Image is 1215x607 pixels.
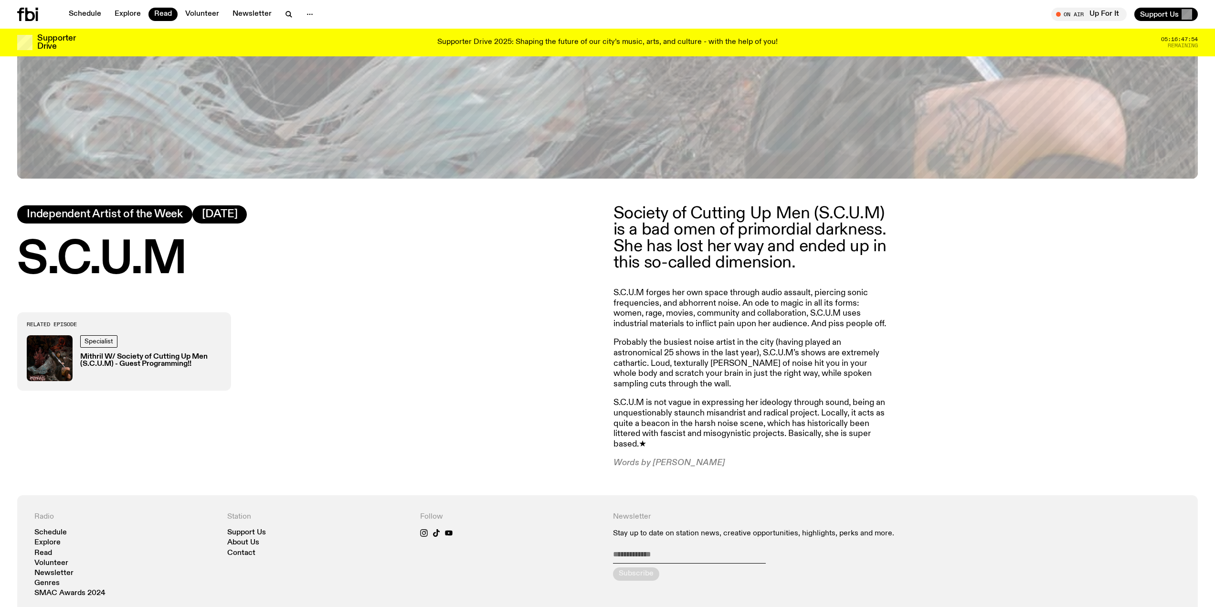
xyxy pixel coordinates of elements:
span: Support Us [1140,10,1179,19]
h4: Station [227,512,409,522]
h4: Radio [34,512,216,522]
a: Newsletter [34,570,74,577]
button: Support Us [1134,8,1198,21]
h3: Supporter Drive [37,34,75,51]
a: Genres [34,580,60,587]
span: Independent Artist of the Week [27,209,183,220]
a: Explore [34,539,61,546]
a: Schedule [63,8,107,21]
a: Explore [109,8,147,21]
span: 05:16:47:54 [1161,37,1198,42]
button: On AirUp For It [1051,8,1127,21]
p: Supporter Drive 2025: Shaping the future of our city’s music, arts, and culture - with the help o... [437,38,778,47]
h4: Follow [420,512,602,522]
h3: Related Episode [27,322,222,327]
p: Stay up to date on station news, creative opportunities, highlights, perks and more. [613,529,987,538]
h1: S.C.U.M [17,239,602,282]
a: About Us [227,539,259,546]
a: Newsletter [227,8,277,21]
p: Probably the busiest noise artist in the city (having played an astronomical 25 shows in the last... [613,338,888,389]
h4: Newsletter [613,512,987,522]
button: Subscribe [613,567,659,581]
a: SpecialistMithril W/ Society of Cutting Up Men (S.C.U.M) - Guest Programming!! [27,335,222,381]
p: Society of Cutting Up Men (S.C.U.M) is a bad omen of primordial darkness. She has lost her way an... [613,205,888,271]
h3: Mithril W/ Society of Cutting Up Men (S.C.U.M) - Guest Programming!! [80,353,222,368]
a: Volunteer [34,560,68,567]
a: Schedule [34,529,67,536]
a: Contact [227,550,255,557]
a: Support Us [227,529,266,536]
span: Remaining [1168,43,1198,48]
p: Words by [PERSON_NAME] [613,458,888,469]
span: [DATE] [202,209,238,220]
a: Volunteer [180,8,225,21]
a: Read [148,8,178,21]
a: SMAC Awards 2024 [34,590,106,597]
a: Read [34,550,52,557]
p: S.C.U.M forges her own space through audio assault, piercing sonic frequencies, and abhorrent noi... [613,288,888,329]
p: S.C.U.M is not vague in expressing her ideology through sound, being an unquestionably staunch mi... [613,398,888,449]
